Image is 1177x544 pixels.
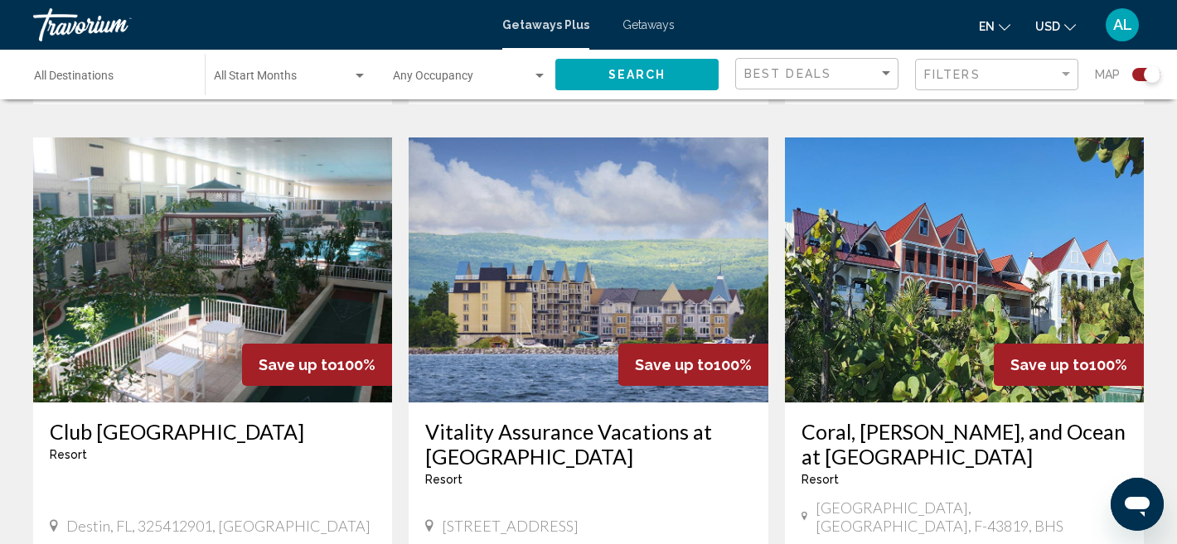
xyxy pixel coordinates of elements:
[1101,7,1144,42] button: User Menu
[502,18,589,31] a: Getaways Plus
[785,137,1144,402] img: ii_cjr1.jpg
[1035,20,1060,33] span: USD
[622,18,675,31] a: Getaways
[744,67,894,81] mat-select: Sort by
[1111,478,1164,531] iframe: Button to launch messaging window
[50,419,375,444] a: Club [GEOGRAPHIC_DATA]
[1113,17,1132,33] span: AL
[425,419,751,469] a: Vitality Assurance Vacations at [GEOGRAPHIC_DATA]
[915,58,1078,92] button: Filter
[425,473,463,486] span: Resort
[816,498,1127,535] span: [GEOGRAPHIC_DATA], [GEOGRAPHIC_DATA], F-43819, BHS
[555,59,719,89] button: Search
[33,8,486,41] a: Travorium
[66,517,371,535] span: Destin, FL, 325412901, [GEOGRAPHIC_DATA]
[618,344,768,386] div: 100%
[608,69,666,82] span: Search
[409,137,768,402] img: ii_chx1.jpg
[994,344,1144,386] div: 100%
[1095,63,1120,86] span: Map
[442,517,579,535] span: [STREET_ADDRESS]
[802,419,1127,469] a: Coral, [PERSON_NAME], and Ocean at [GEOGRAPHIC_DATA]
[33,137,392,402] img: ii_cdr2.jpg
[635,356,714,373] span: Save up to
[1035,14,1076,38] button: Change currency
[802,473,839,486] span: Resort
[259,356,337,373] span: Save up to
[924,68,981,81] span: Filters
[744,67,831,80] span: Best Deals
[50,448,87,461] span: Resort
[979,14,1010,38] button: Change language
[1010,356,1089,373] span: Save up to
[242,344,392,386] div: 100%
[979,20,995,33] span: en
